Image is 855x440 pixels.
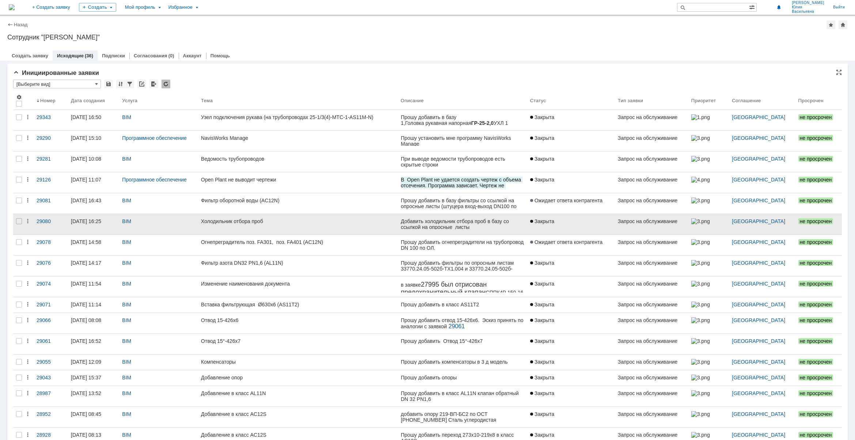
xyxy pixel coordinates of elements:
a: Перейти на домашнюю страницу [9,4,15,10]
div: 29074 [37,281,65,287]
a: [GEOGRAPHIC_DATA] [732,338,785,344]
span: не просрочен [798,338,833,344]
div: Приоритет [691,98,716,103]
span: Ожидает ответа контрагента [530,198,603,203]
a: 3.png [688,334,729,354]
a: [GEOGRAPHIC_DATA] [732,198,785,203]
a: [DATE] 15:10 [68,131,119,151]
div: 29071 [37,302,65,307]
a: BIM [122,156,131,162]
th: Статус [527,91,615,110]
span: Закрыта [530,156,554,162]
a: 29343 [34,110,68,130]
a: [DATE] 15:37 [68,370,119,386]
a: Помощь [210,53,230,58]
img: logo [9,4,15,10]
img: 3.png [691,218,710,224]
a: [DATE] 16:50 [68,110,119,130]
a: BIM [122,375,131,380]
div: Сортировка... [116,80,125,88]
a: BIM [122,302,131,307]
a: 3.png [688,256,729,276]
a: [DATE] 08:08 [68,313,119,333]
div: 29126 [37,177,65,183]
div: Запрос на обслуживание [618,156,685,162]
a: Холодильник отбора проб [198,214,398,234]
a: Закрыта [527,214,615,234]
span: Закрыта [530,281,554,287]
span: не просрочен [798,359,833,365]
span: не просрочен [798,390,833,396]
a: 3.png [688,370,729,386]
div: 29061 [37,338,65,344]
div: 29055 [37,359,65,365]
div: [DATE] 14:58 [71,239,101,245]
span: Васильевна [792,9,824,14]
a: Запрос на обслуживание [615,313,688,333]
th: Дата создания [68,91,119,110]
a: Согласования [134,53,167,58]
span: не просрочен [798,239,833,245]
a: Фильтр оборотной воды (AC12N) [198,193,398,214]
a: 3.png [688,131,729,151]
div: Дата создания [71,98,105,103]
div: Запрос на обслуживание [618,317,685,323]
a: [GEOGRAPHIC_DATA] [732,390,785,396]
a: [GEOGRAPHIC_DATA] [732,281,785,287]
a: BIM [122,260,131,266]
span: не просрочен [798,281,833,287]
a: 3.png [688,214,729,234]
a: Компенсаторы [198,355,398,370]
a: [DATE] 14:58 [68,235,119,255]
a: не просрочен [795,386,842,406]
div: Создать [79,3,116,12]
a: Добавление в класс AL11N [198,386,398,406]
img: 3.png [691,135,710,141]
a: Запрос на обслуживание [615,407,688,427]
a: 29081 [34,193,68,214]
a: Добавление опор [198,370,398,386]
a: Запрос на обслуживание [615,193,688,214]
div: Запрос на обслуживание [618,375,685,380]
a: 29078 [34,235,68,255]
div: [DATE] 12:09 [71,359,101,365]
div: 29081 [37,198,65,203]
div: [DATE] 16:52 [71,338,101,344]
div: 29080 [37,218,65,224]
a: не просрочен [795,313,842,333]
a: 1.png [688,110,729,130]
a: Вставка фильтрующая Ø630х6 (AS11Т2) [198,297,398,313]
a: не просрочен [795,297,842,313]
a: не просрочен [795,355,842,370]
a: не просрочен [795,276,842,297]
a: 29061 [48,6,64,12]
a: Запрос на обслуживание [615,386,688,406]
div: Вставка фильтрующая Ø630х6 (AS11Т2) [201,302,395,307]
a: Программное обеспечение [122,177,187,183]
a: Закрыта [527,386,615,406]
a: Создать заявку [12,53,48,58]
a: BIM [122,338,131,344]
a: Open Plant не выводит чертежи [198,172,398,193]
a: Фильтр азота DN32 PN1,6 (AL11N) [198,256,398,276]
div: [DATE] 16:25 [71,218,101,224]
div: 29343 [37,114,65,120]
a: Закрыта [527,110,615,130]
a: BIM [122,239,131,245]
span: не просрочен [798,135,833,141]
div: Запрос на обслуживание [618,359,685,365]
th: Тема [198,91,398,110]
a: Закрыта [527,152,615,172]
a: [DATE] 13:52 [68,386,119,406]
span: не просрочен [798,218,833,224]
th: Тип заявки [615,91,688,110]
a: не просрочен [795,152,842,172]
img: 3.png [691,317,710,323]
img: 3.png [691,359,710,365]
span: Юлия [792,5,824,9]
a: не просрочен [795,110,842,130]
div: Запрос на обслуживание [618,218,685,224]
div: [DATE] 16:43 [71,198,101,203]
a: Закрыта [527,297,615,313]
a: [GEOGRAPHIC_DATA] [732,317,785,323]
